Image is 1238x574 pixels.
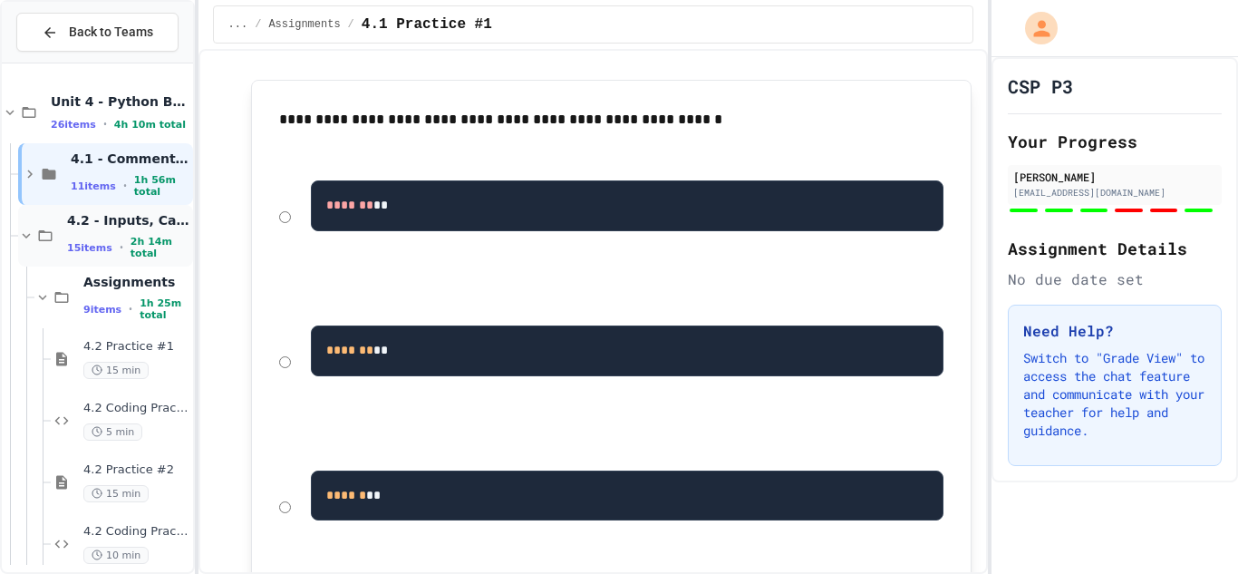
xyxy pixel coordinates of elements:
span: 2h 14m total [131,236,189,259]
h2: Assignment Details [1008,236,1222,261]
div: No due date set [1008,268,1222,290]
span: 15 min [83,362,149,379]
span: 15 items [67,242,112,254]
h3: Need Help? [1023,320,1206,342]
span: 4.1 - Comments, Printing, Variables and Assignments [71,151,189,167]
span: 1h 56m total [134,174,189,198]
span: Unit 4 - Python Basics [51,93,189,110]
span: 15 min [83,485,149,502]
span: • [120,240,123,255]
span: 4.1 Practice #1 [362,14,492,35]
span: 1h 25m total [140,297,189,321]
span: 4.2 Practice #1 [83,339,189,355]
button: Back to Teams [16,13,179,52]
span: • [129,302,132,316]
h2: Your Progress [1008,129,1222,154]
h1: CSP P3 [1008,73,1073,99]
span: Assignments [268,17,340,32]
span: 10 min [83,547,149,564]
span: 11 items [71,180,116,192]
span: / [255,17,261,32]
span: ... [228,17,248,32]
div: [EMAIL_ADDRESS][DOMAIN_NAME] [1013,186,1216,199]
div: My Account [1006,7,1062,49]
span: 4.2 Coding Practice #2 [83,401,189,416]
span: 5 min [83,423,142,441]
span: Assignments [83,274,189,290]
span: 4h 10m total [114,119,186,131]
span: / [348,17,354,32]
span: 4.2 Coding Practice #2 [83,524,189,540]
p: Switch to "Grade View" to access the chat feature and communicate with your teacher for help and ... [1023,349,1206,440]
span: • [103,117,107,131]
div: [PERSON_NAME] [1013,169,1216,185]
span: 9 items [83,304,121,316]
span: 26 items [51,119,96,131]
span: 4.2 Practice #2 [83,462,189,478]
span: 4.2 - Inputs, Casting, Arithmetic, and Errors [67,212,189,229]
span: Back to Teams [69,23,153,42]
span: • [123,179,127,193]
